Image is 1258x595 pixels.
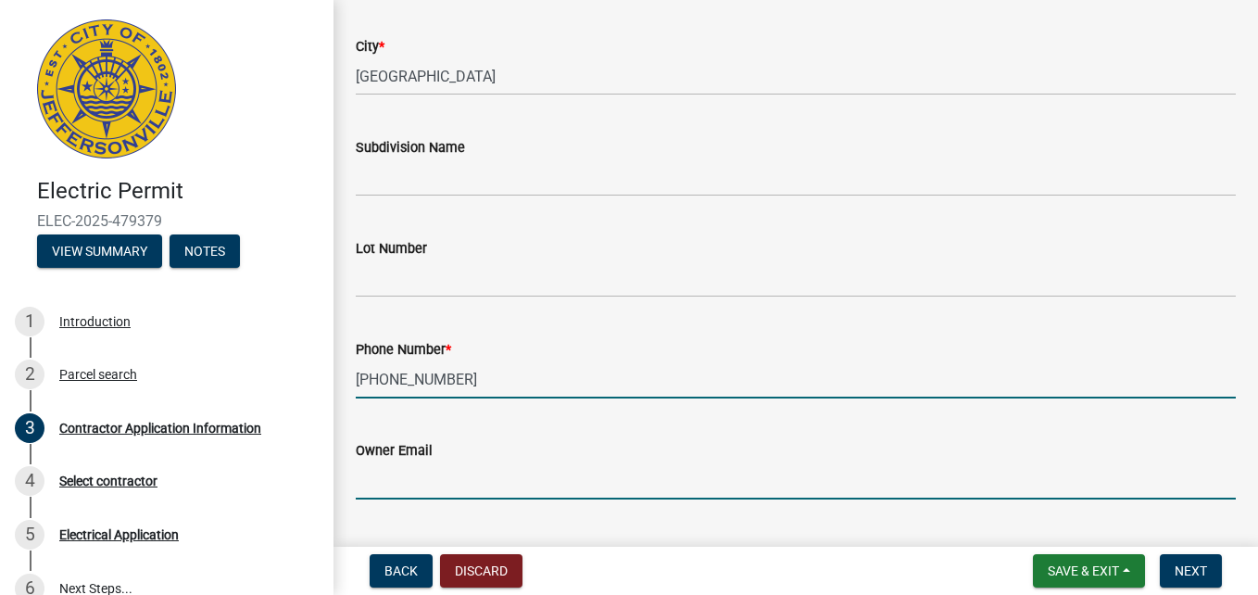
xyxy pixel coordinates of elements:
[356,445,433,458] label: Owner Email
[440,554,522,588] button: Discard
[59,368,137,381] div: Parcel search
[1033,554,1145,588] button: Save & Exit
[356,344,451,357] label: Phone Number
[15,466,44,496] div: 4
[59,315,131,328] div: Introduction
[170,245,240,260] wm-modal-confirm: Notes
[37,245,162,260] wm-modal-confirm: Summary
[37,212,296,230] span: ELEC-2025-479379
[370,554,433,588] button: Back
[1160,554,1222,588] button: Next
[15,307,44,336] div: 1
[15,413,44,443] div: 3
[59,528,179,541] div: Electrical Application
[37,178,319,205] h4: Electric Permit
[15,520,44,550] div: 5
[37,19,176,158] img: City of Jeffersonville, Indiana
[59,422,261,435] div: Contractor Application Information
[1048,563,1119,578] span: Save & Exit
[356,41,384,54] label: City
[15,360,44,389] div: 2
[37,234,162,268] button: View Summary
[59,475,157,487] div: Select contractor
[356,243,427,256] label: Lot Number
[384,563,418,578] span: Back
[356,142,465,155] label: Subdivision Name
[170,234,240,268] button: Notes
[1175,563,1207,578] span: Next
